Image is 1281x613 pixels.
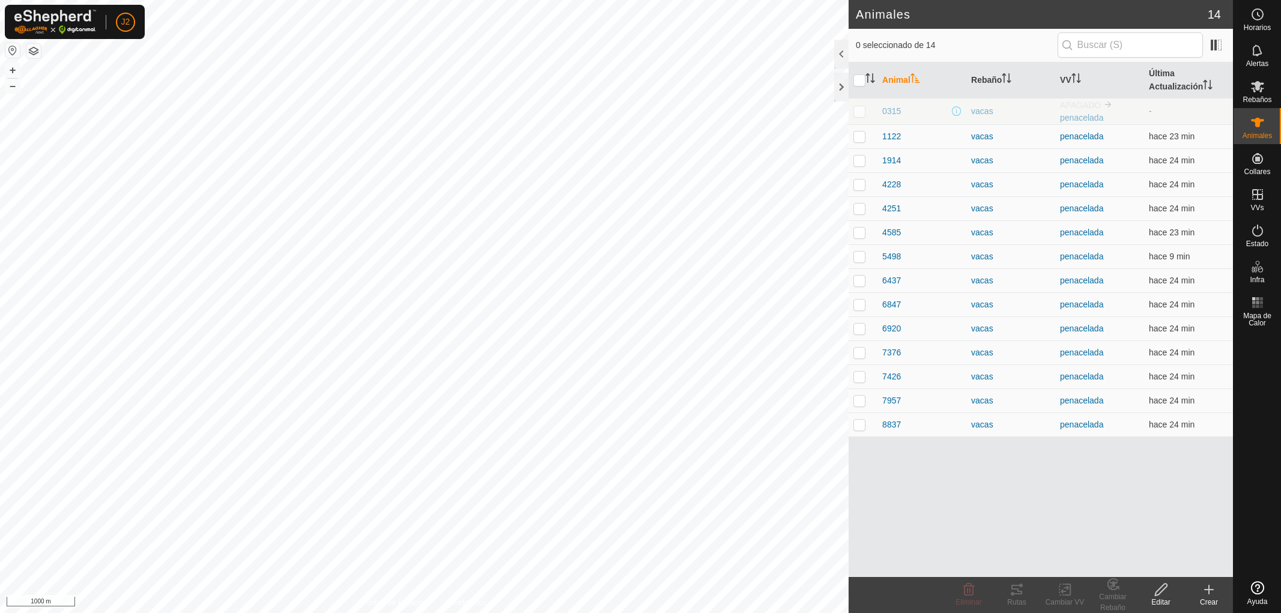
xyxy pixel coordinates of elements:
span: 7376 [882,346,901,359]
th: VV [1055,62,1144,98]
span: 4228 [882,178,901,191]
span: Ayuda [1247,598,1268,605]
div: Editar [1137,597,1185,608]
span: Animales [1243,132,1272,139]
span: 0315 [882,105,901,118]
th: Rebaño [966,62,1055,98]
div: Rutas [993,597,1041,608]
span: 1914 [882,154,901,167]
span: 0 seleccionado de 14 [856,39,1058,52]
a: penacelada [1060,156,1103,165]
span: 1 oct 2025, 22:33 [1149,396,1195,405]
span: 6920 [882,322,901,335]
span: 1 oct 2025, 22:33 [1149,348,1195,357]
a: Política de Privacidad [362,597,431,608]
span: 1 oct 2025, 22:32 [1149,300,1195,309]
span: 1 oct 2025, 22:32 [1149,156,1195,165]
a: penacelada [1060,420,1103,429]
span: 1 oct 2025, 22:32 [1149,180,1195,189]
button: + [5,63,20,77]
a: penacelada [1060,204,1103,213]
div: Crear [1185,597,1233,608]
span: 1 oct 2025, 22:33 [1149,228,1195,237]
span: J2 [121,16,130,28]
div: vacas [971,250,1050,263]
a: penacelada [1060,300,1103,309]
span: APAGADO [1060,100,1101,110]
div: vacas [971,105,1050,118]
span: 4585 [882,226,901,239]
span: VVs [1250,204,1264,211]
span: 7426 [882,370,901,383]
span: Infra [1250,276,1264,283]
button: Capas del Mapa [26,44,41,58]
span: Estado [1246,240,1268,247]
p-sorticon: Activar para ordenar [1002,75,1011,85]
span: 6847 [882,298,901,311]
div: Cambiar Rebaño [1089,591,1137,613]
th: Última Actualización [1144,62,1233,98]
p-sorticon: Activar para ordenar [1203,82,1213,91]
span: - [1149,106,1152,116]
span: 8837 [882,418,901,431]
a: Contáctenos [446,597,486,608]
div: vacas [971,226,1050,239]
span: 6437 [882,274,901,287]
div: vacas [971,370,1050,383]
span: 14 [1208,5,1221,23]
p-sorticon: Activar para ordenar [865,75,875,85]
th: Animal [877,62,966,98]
div: vacas [971,394,1050,407]
span: Collares [1244,168,1270,175]
a: penacelada [1060,228,1103,237]
span: Rebaños [1243,96,1271,103]
a: penacelada [1060,276,1103,285]
p-sorticon: Activar para ordenar [910,75,920,85]
img: hasta [1103,100,1113,109]
div: Cambiar VV [1041,597,1089,608]
span: 1 oct 2025, 22:33 [1149,131,1195,141]
span: 7957 [882,394,901,407]
span: 1 oct 2025, 22:32 [1149,204,1195,213]
span: 1 oct 2025, 22:32 [1149,372,1195,381]
div: vacas [971,346,1050,359]
div: vacas [971,298,1050,311]
span: 1 oct 2025, 22:32 [1149,324,1195,333]
div: vacas [971,130,1050,143]
a: penacelada [1060,372,1103,381]
a: penacelada [1060,131,1103,141]
img: Logo Gallagher [14,10,96,34]
a: Ayuda [1234,576,1281,610]
span: Mapa de Calor [1237,312,1278,327]
span: 5498 [882,250,901,263]
a: penacelada [1060,324,1103,333]
div: vacas [971,274,1050,287]
a: penacelada [1060,252,1103,261]
button: – [5,79,20,93]
span: 4251 [882,202,901,215]
span: 1 oct 2025, 22:32 [1149,276,1195,285]
span: 1 oct 2025, 22:47 [1149,252,1190,261]
span: 1 oct 2025, 22:32 [1149,420,1195,429]
a: penacelada [1060,113,1103,122]
a: penacelada [1060,180,1103,189]
div: vacas [971,418,1050,431]
span: Alertas [1246,60,1268,67]
a: penacelada [1060,396,1103,405]
h2: Animales [856,7,1208,22]
button: Restablecer Mapa [5,43,20,58]
input: Buscar (S) [1058,32,1203,58]
span: Horarios [1244,24,1271,31]
a: penacelada [1060,348,1103,357]
div: vacas [971,178,1050,191]
div: vacas [971,154,1050,167]
p-sorticon: Activar para ordenar [1071,75,1081,85]
span: 1122 [882,130,901,143]
div: vacas [971,202,1050,215]
span: Eliminar [955,598,981,606]
div: vacas [971,322,1050,335]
